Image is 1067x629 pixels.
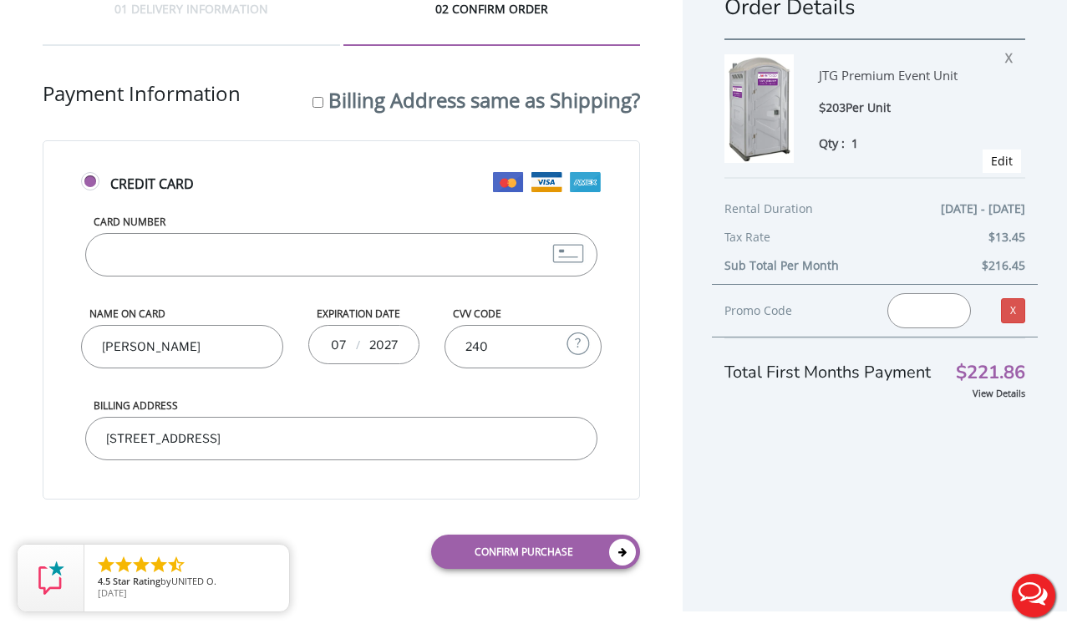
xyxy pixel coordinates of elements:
[85,215,597,229] label: Card Number
[171,575,216,587] span: UNITED O.
[819,134,980,152] div: Qty :
[328,86,640,114] label: Billing Address same as Shipping?
[43,535,235,563] a: Return Shipping Information
[724,337,1025,384] div: Total First Months Payment
[982,257,1025,273] b: $216.45
[308,307,419,321] label: Expiration Date
[353,337,362,353] span: /
[43,79,640,140] div: Payment Information
[98,586,127,599] span: [DATE]
[956,364,1025,382] span: $221.86
[991,153,1013,169] a: Edit
[96,555,116,575] li: 
[113,575,160,587] span: Star Rating
[131,555,151,575] li: 
[846,99,891,115] span: Per Unit
[114,555,134,575] li: 
[973,387,1025,399] a: View Details
[367,327,400,361] input: YYYY
[98,576,276,588] span: by
[941,199,1025,219] span: [DATE] - [DATE]
[724,301,862,321] div: Promo Code
[43,1,339,46] div: 01 DELIVERY INFORMATION
[851,135,858,151] span: 1
[724,257,839,273] b: Sub Total Per Month
[1000,562,1067,629] button: Live Chat
[431,535,640,569] a: Confirm purchase
[343,1,640,46] div: 02 CONFIRM ORDER
[724,227,1025,256] div: Tax Rate
[819,54,980,99] div: JTG Premium Event Unit
[1005,44,1021,66] span: X
[988,227,1025,247] span: $13.45
[81,307,283,321] label: Name on Card
[85,398,597,413] label: Billing Address
[98,575,110,587] span: 4.5
[149,555,169,575] li: 
[81,175,602,211] label: Credit Card
[819,99,980,118] div: $203
[328,327,348,361] input: MM
[1001,298,1025,323] a: X
[724,199,1025,227] div: Rental Duration
[34,561,68,595] img: Review Rating
[445,307,602,321] label: CVV Code
[166,555,186,575] li: 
